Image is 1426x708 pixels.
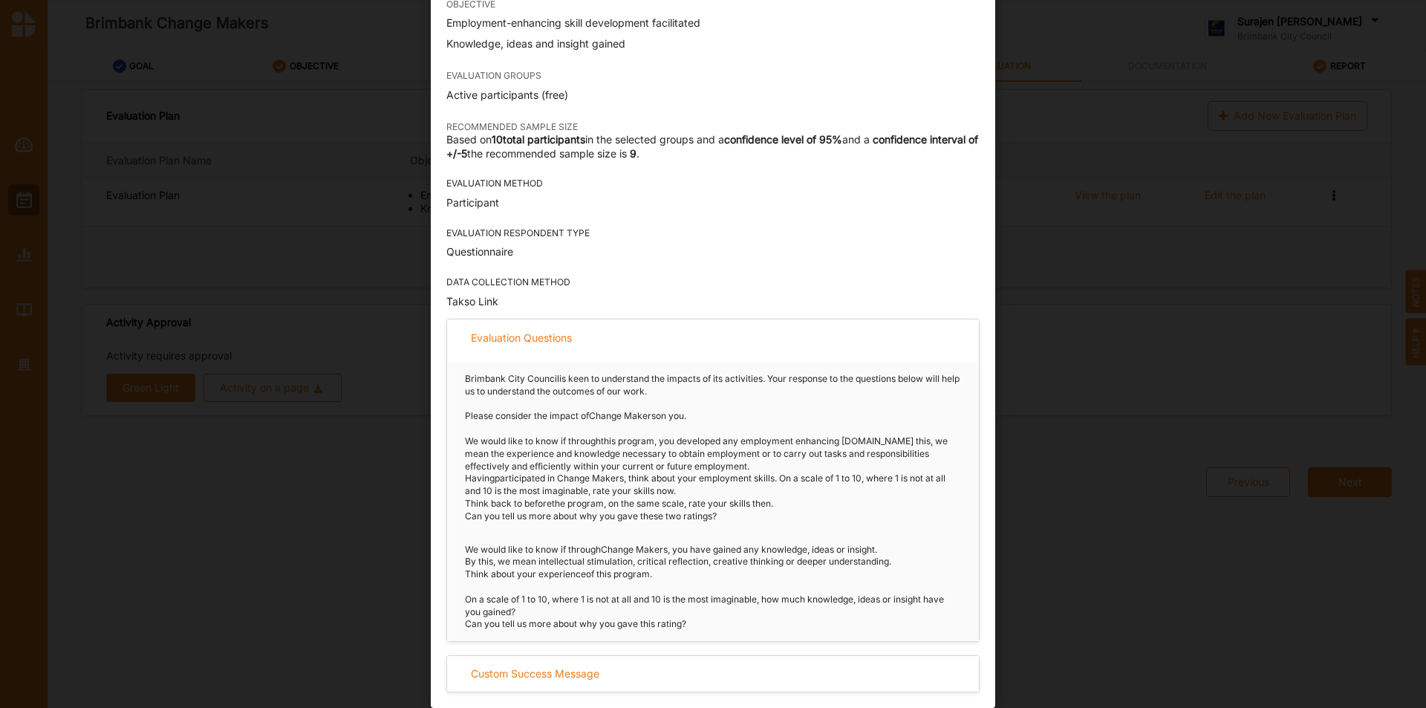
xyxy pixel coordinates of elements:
div: Based on in the selected groups and a and a the recommended sample size is . [446,132,980,161]
span: Brimbank City Council [465,373,559,384]
span: of this program [586,568,650,579]
div: DATA COLLECTION METHOD [446,277,980,288]
div: EVALUATION RESPONDENT TYPE [446,228,980,238]
div: Takso Link [446,294,980,309]
b: 10 total participants [492,133,585,146]
span: this program [601,435,654,446]
div: Questionnaire [446,244,980,259]
span: the program [552,498,604,509]
div: EVALUATION GROUPS [446,71,980,81]
div: Employment-enhancing skill development facilitated [446,16,980,30]
div: RECOMMENDED SAMPLE SIZE [446,122,980,132]
div: Participant [446,195,980,210]
div: Knowledge, ideas and insight gained [446,36,980,51]
div: is keen to understand the impacts of its activities. Your response to the questions below will he... [447,363,979,533]
div: Custom Success Message [471,667,599,681]
div: EVALUATION METHOD [446,178,980,189]
p: Active participants (free) [446,88,980,103]
div: We would like to know if through , you have gained any knowledge, ideas or insight. By this, we m... [447,533,979,642]
span: participated in Change Makers [495,472,624,484]
b: 9 [630,147,637,160]
b: confidence interval of +/-5 [446,133,978,160]
b: confidence level of 95% [724,133,842,146]
span: Change Makers [589,410,656,421]
div: Evaluation Questions [471,331,572,345]
span: Change Makers [601,544,668,555]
